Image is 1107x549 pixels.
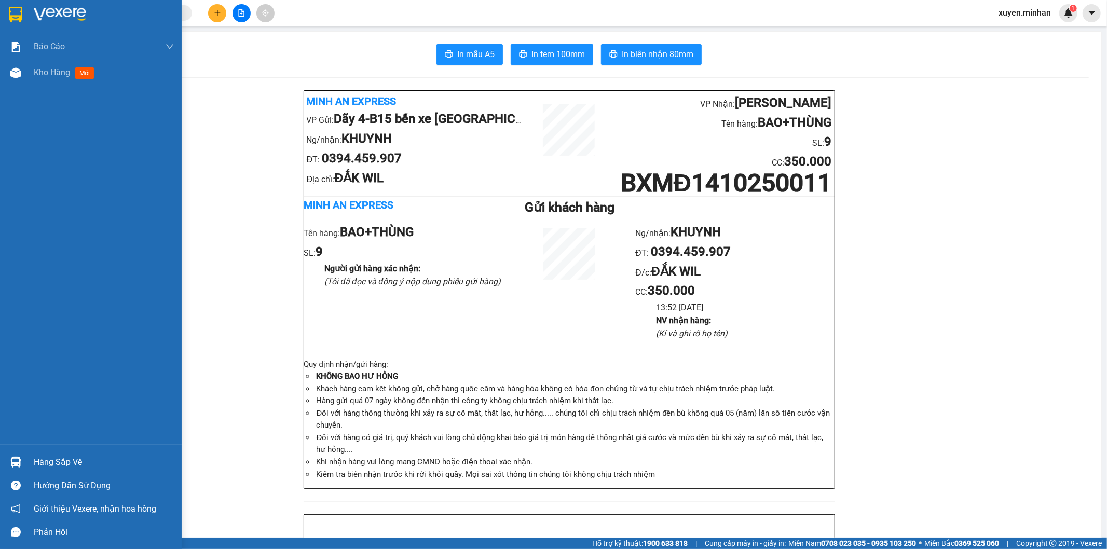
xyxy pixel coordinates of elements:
span: : [646,287,695,297]
li: Đối với hàng thông thường khi xảy ra sự cố mất, thất lạc, hư hỏng..... chúng tôi chỉ chịu trách n... [315,407,835,432]
li: ĐT: [307,149,526,169]
span: ⚪️ [919,541,922,545]
li: Địa chỉ: [307,169,526,188]
li: Ng/nhận: [635,223,834,242]
span: Hỗ trợ kỹ thuật: [592,538,688,549]
span: down [166,43,174,51]
i: (Kí và ghi rõ họ tên) [656,328,728,338]
img: warehouse-icon [10,457,21,468]
span: Cung cấp máy in - giấy in: [705,538,786,549]
b: ĐẮK WIL [651,264,701,279]
img: logo-vxr [9,7,22,22]
b: 9 [824,134,831,149]
span: caret-down [1087,8,1097,18]
span: Miền Bắc [924,538,999,549]
b: [PERSON_NAME] [735,95,831,110]
span: message [11,527,21,537]
li: Kiểm tra biên nhận trước khi rời khỏi quầy. Mọi sai xót thông tin chúng tôi không chịu trách nhiệm [315,469,835,481]
span: question-circle [11,481,21,490]
b: Người gửi hàng xác nhận : [325,264,421,273]
span: printer [609,50,618,60]
b: 350.000 [648,283,695,298]
img: solution-icon [10,42,21,52]
b: 9 [316,244,323,259]
b: BAO+THÙNG [340,225,414,239]
img: warehouse-icon [10,67,21,78]
div: Hướng dẫn sử dụng [34,478,174,493]
li: VP Gửi: [307,109,526,129]
li: Khi nhận hàng vui lòng mang CMND hoặc điện thoại xác nhận. [315,456,835,469]
span: Giới thiệu Vexere, nhận hoa hồng [34,502,156,515]
span: file-add [238,9,245,17]
span: copyright [1049,540,1057,547]
b: NV nhận hàng : [656,315,711,325]
li: Ng/nhận: [307,129,526,149]
span: aim [262,9,269,17]
h1: BXMĐ1410250011 [613,172,832,194]
li: ĐT: [635,242,834,262]
span: Miền Nam [788,538,916,549]
div: Hàng sắp về [34,455,174,470]
span: printer [519,50,527,60]
span: 1 [1071,5,1075,12]
span: | [695,538,697,549]
li: VP Nhận: [613,93,832,113]
span: notification [11,504,21,514]
strong: 0369 525 060 [954,539,999,547]
b: KHUYNH [671,225,721,239]
li: SL: [304,242,503,262]
b: Minh An Express [304,199,394,211]
li: Tên hàng: [304,223,503,242]
strong: KHÔNG BAO HƯ HỎNG [317,372,399,381]
span: In mẫu A5 [457,48,495,61]
b: Dãy 4-B15 bến xe [GEOGRAPHIC_DATA] [334,112,557,126]
i: (Tôi đã đọc và đồng ý nộp dung phiếu gửi hàng) [325,277,501,286]
span: : [782,158,831,168]
button: printerIn biên nhận 80mm [601,44,702,65]
button: file-add [233,4,251,22]
li: Hàng gửi quá 07 ngày không đến nhận thì công ty không chịu trách nhiệm khi thất lạc. [315,395,835,407]
b: BAO+THÙNG [758,115,831,130]
li: Đối với hàng có giá trị, quý khách vui lòng chủ động khai báo giá trị món hàng để thống nhất giá ... [315,432,835,456]
b: Minh An Express [307,95,397,107]
span: printer [445,50,453,60]
span: In tem 100mm [531,48,585,61]
span: In biên nhận 80mm [622,48,693,61]
button: plus [208,4,226,22]
button: printerIn tem 100mm [511,44,593,65]
b: ĐẮK WIL [334,171,384,185]
strong: 0708 023 035 - 0935 103 250 [821,539,916,547]
img: icon-new-feature [1064,8,1073,18]
li: SL: [613,132,832,152]
span: xuyen.minhan [990,6,1059,19]
b: 350.000 [784,154,831,169]
span: | [1007,538,1008,549]
li: Tên hàng: [613,113,832,133]
span: Báo cáo [34,40,65,53]
button: caret-down [1083,4,1101,22]
b: 0394.459.907 [322,151,402,166]
div: Phản hồi [34,525,174,540]
span: Kho hàng [34,67,70,77]
span: plus [214,9,221,17]
div: Quy định nhận/gửi hàng : [304,359,835,481]
button: aim [256,4,275,22]
strong: 1900 633 818 [643,539,688,547]
sup: 1 [1070,5,1077,12]
button: printerIn mẫu A5 [436,44,503,65]
li: Đ/c: [635,262,834,282]
li: 13:52 [DATE] [656,301,834,314]
b: 0394.459.907 [651,244,731,259]
b: Gửi khách hàng [525,200,614,215]
li: CC [613,152,832,172]
b: KHUYNH [342,131,392,146]
ul: CC [635,223,834,340]
li: Khách hàng cam kết không gửi, chở hàng quốc cấm và hàng hóa không có hóa đơn chứng từ và tự chịu ... [315,383,835,395]
span: mới [75,67,94,79]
